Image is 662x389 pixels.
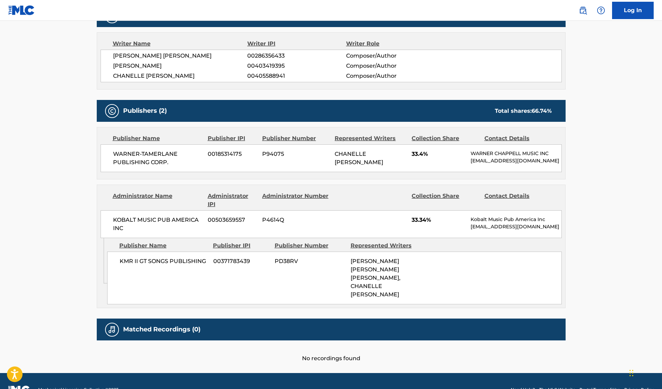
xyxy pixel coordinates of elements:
[213,257,269,265] span: 00371783439
[108,107,116,115] img: Publishers
[612,2,654,19] a: Log In
[471,216,561,223] p: Kobalt Music Pub America Inc
[262,192,329,209] div: Administrator Number
[113,40,248,48] div: Writer Name
[8,5,35,15] img: MLC Logo
[262,150,329,158] span: P94075
[208,216,257,224] span: 00503659557
[275,242,345,250] div: Publisher Number
[113,150,203,167] span: WARNER-TAMERLANE PUBLISHING CORP.
[351,258,401,298] span: [PERSON_NAME] [PERSON_NAME] [PERSON_NAME], CHANELLE [PERSON_NAME]
[412,216,465,224] span: 33.34%
[208,150,257,158] span: 00185314175
[335,151,383,166] span: CHANELLE [PERSON_NAME]
[123,325,200,333] h5: Matched Recordings (0)
[346,62,436,70] span: Composer/Author
[113,216,203,232] span: KOBALT MUSIC PUB AMERICA INC
[208,192,257,209] div: Administrator IPI
[120,257,208,265] span: KMR II GT SONGS PUBLISHING
[532,108,552,114] span: 66.74 %
[262,134,329,143] div: Publisher Number
[108,325,116,334] img: Matched Recordings
[113,134,203,143] div: Publisher Name
[484,192,552,209] div: Contact Details
[471,223,561,230] p: [EMAIL_ADDRESS][DOMAIN_NAME]
[113,62,248,70] span: [PERSON_NAME]
[576,3,590,17] a: Public Search
[579,6,587,15] img: search
[627,356,662,389] iframe: Chat Widget
[471,150,561,157] p: WARNER CHAPPELL MUSIC INC
[208,134,257,143] div: Publisher IPI
[113,72,248,80] span: CHANELLE [PERSON_NAME]
[335,134,406,143] div: Represented Writers
[213,242,269,250] div: Publisher IPI
[113,52,248,60] span: [PERSON_NAME] [PERSON_NAME]
[247,62,346,70] span: 00403419395
[113,192,203,209] div: Administrator Name
[262,216,329,224] span: P4614Q
[629,363,634,383] div: Drag
[471,157,561,164] p: [EMAIL_ADDRESS][DOMAIN_NAME]
[412,192,479,209] div: Collection Share
[412,150,465,158] span: 33.4%
[594,3,608,17] div: Help
[123,107,167,115] h5: Publishers (2)
[412,134,479,143] div: Collection Share
[597,6,605,15] img: help
[346,72,436,80] span: Composer/Author
[484,134,552,143] div: Contact Details
[97,340,566,363] div: No recordings found
[346,40,436,48] div: Writer Role
[346,52,436,60] span: Composer/Author
[495,107,552,115] div: Total shares:
[275,257,345,265] span: PD38RV
[247,52,346,60] span: 00286356433
[351,242,421,250] div: Represented Writers
[119,242,208,250] div: Publisher Name
[247,72,346,80] span: 00405588941
[247,40,346,48] div: Writer IPI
